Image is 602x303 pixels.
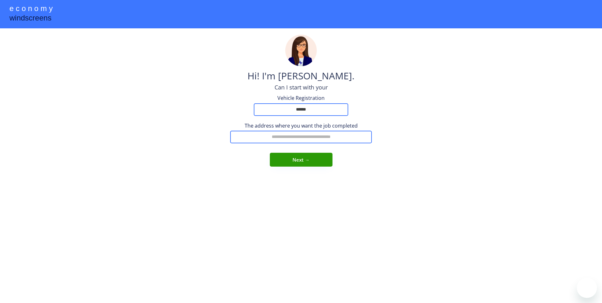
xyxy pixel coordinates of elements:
[230,122,372,129] div: The address where you want the job completed
[9,3,53,15] div: e c o n o m y
[9,13,51,25] div: windscreens
[247,69,355,83] div: Hi! I'm [PERSON_NAME].
[270,94,332,101] div: Vehicle Registration
[270,153,332,167] button: Next →
[275,83,328,91] div: Can I start with your
[285,35,317,66] img: madeline.png
[577,278,597,298] iframe: Button to launch messaging window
